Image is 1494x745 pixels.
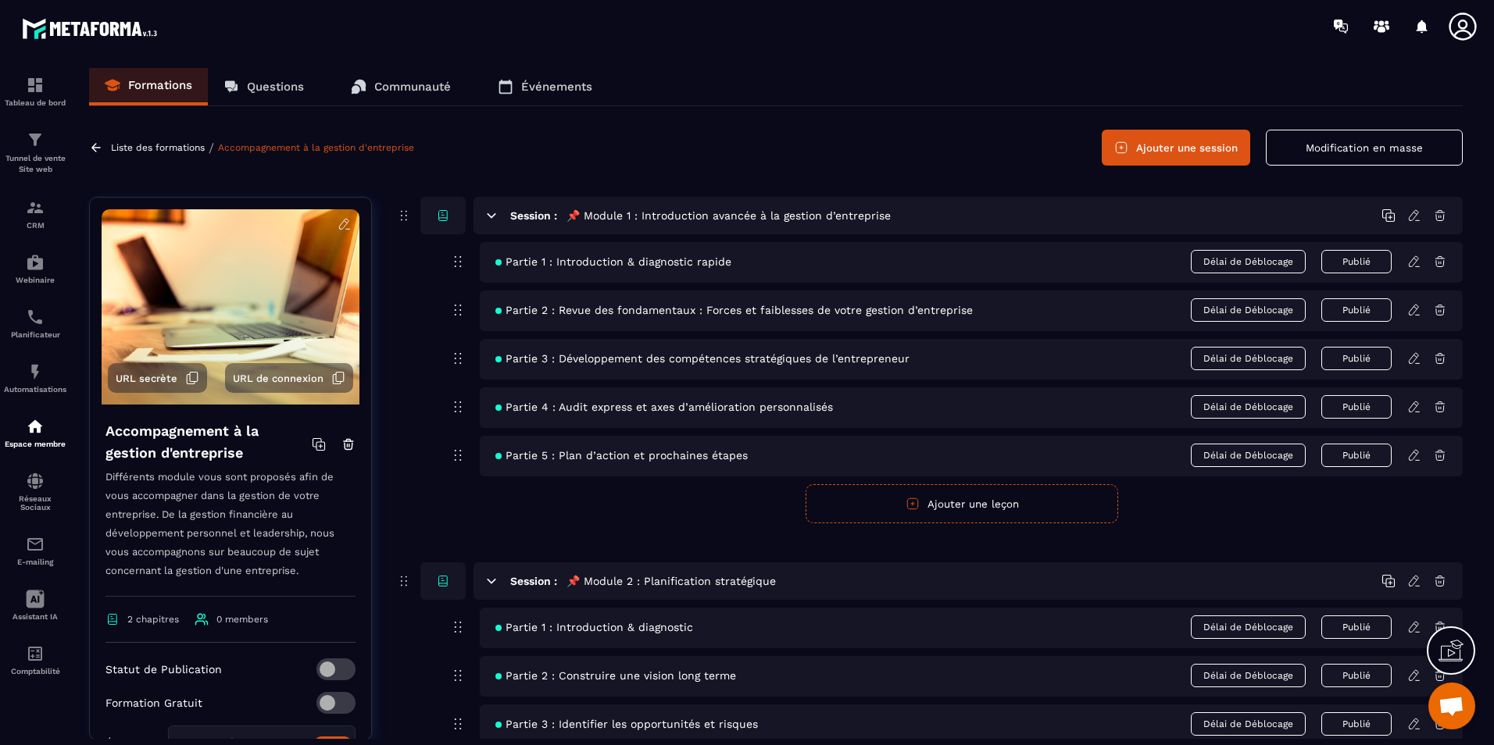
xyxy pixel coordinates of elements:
p: Planificateur [4,330,66,339]
h6: Session : [510,209,557,222]
img: social-network [26,472,45,490]
img: scheduler [26,308,45,326]
img: logo [22,14,163,43]
p: Tunnel de vente Site web [4,153,66,175]
h5: 📌 Module 2 : Planification stratégique [567,573,776,589]
span: 0 members [216,614,268,625]
p: Comptabilité [4,667,66,675]
p: Réseaux Sociaux [4,494,66,512]
img: email [26,535,45,554]
img: automations [26,417,45,436]
button: Ajouter une leçon [806,484,1118,523]
p: Webinaire [4,276,66,284]
img: formation [26,76,45,94]
span: Partie 1 : Introduction & diagnostic [495,621,693,633]
p: Différents module vous sont proposés afin de vous accompagner dans la gestion de votre entreprise... [105,468,356,597]
img: background [102,209,359,405]
span: Délai de Déblocage [1191,395,1306,419]
a: schedulerschedulerPlanificateur [4,296,66,351]
span: URL de connexion [233,372,323,384]
button: Ajouter une session [1102,130,1250,166]
span: Partie 5 : Plan d’action et prochaines étapes [495,449,748,462]
h5: 📌 Module 1 : Introduction avancée à la gestion d’entreprise [567,208,891,223]
span: / [209,141,214,155]
a: automationsautomationsEspace membre [4,405,66,460]
p: CRM [4,221,66,230]
img: accountant [26,644,45,663]
span: Partie 2 : Construire une vision long terme [495,669,736,682]
button: Publié [1321,444,1392,467]
img: formation [26,130,45,149]
button: Publié [1321,615,1392,639]
h6: Session : [510,575,557,587]
a: accountantaccountantComptabilité [4,633,66,687]
p: E-mailing [4,558,66,566]
span: 2 chapitres [127,614,179,625]
p: Tableau de bord [4,98,66,107]
span: Partie 1 : Introduction & diagnostic rapide [495,255,731,268]
span: Délai de Déblocage [1191,347,1306,370]
p: Formation Gratuit [105,697,202,709]
a: formationformationCRM [4,187,66,241]
h4: Accompagnement à la gestion d'entreprise [105,420,312,464]
button: Publié [1321,395,1392,419]
a: social-networksocial-networkRéseaux Sociaux [4,460,66,523]
a: Liste des formations [111,142,205,153]
span: Partie 2 : Revue des fondamentaux : Forces et faiblesses de votre gestion d’entreprise [495,304,973,316]
a: automationsautomationsAutomatisations [4,351,66,405]
span: Partie 4 : Audit express et axes d’amélioration personnalisés [495,401,833,413]
p: Communauté [374,80,451,94]
p: Événements [521,80,592,94]
span: URL secrète [116,372,177,384]
a: Événements [482,68,608,105]
img: automations [26,253,45,272]
a: formationformationTableau de bord [4,64,66,119]
p: Espace membre [4,440,66,448]
a: Assistant IA [4,578,66,633]
img: automations [26,362,45,381]
span: Partie 3 : Développement des compétences stratégiques de l’entrepreneur [495,352,910,365]
a: Communauté [335,68,466,105]
span: Délai de Déblocage [1191,250,1306,273]
div: Ouvrir le chat [1428,683,1475,729]
button: Publié [1321,712,1392,736]
p: Questions [247,80,304,94]
p: Statut de Publication [105,663,222,675]
img: formation [26,198,45,217]
a: formationformationTunnel de vente Site web [4,119,66,187]
button: URL secrète [108,363,207,393]
span: Délai de Déblocage [1191,298,1306,322]
p: Assistant IA [4,612,66,621]
button: Publié [1321,250,1392,273]
a: Formations [89,68,208,105]
span: Délai de Déblocage [1191,444,1306,467]
span: Délai de Déblocage [1191,664,1306,687]
button: Publié [1321,347,1392,370]
a: Accompagnement à la gestion d'entreprise [218,142,414,153]
button: URL de connexion [225,363,353,393]
p: Automatisations [4,385,66,394]
button: Publié [1321,298,1392,322]
span: Partie 3 : Identifier les opportunités et risques [495,718,758,730]
span: Délai de Déblocage [1191,615,1306,639]
a: Questions [208,68,320,105]
p: Formations [128,78,192,92]
span: Délai de Déblocage [1191,712,1306,736]
button: Modification en masse [1266,130,1463,166]
button: Publié [1321,664,1392,687]
a: emailemailE-mailing [4,523,66,578]
a: automationsautomationsWebinaire [4,241,66,296]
